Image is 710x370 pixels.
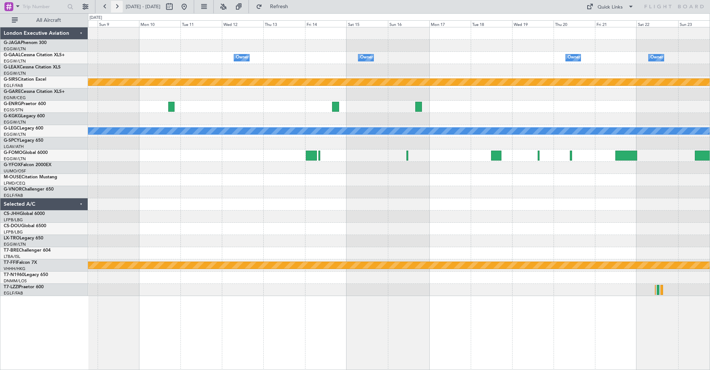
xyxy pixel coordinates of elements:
div: Owner [568,52,580,63]
button: Refresh [253,1,297,13]
a: G-YFOXFalcon 2000EX [4,163,51,167]
a: EGGW/LTN [4,120,26,125]
div: Wed 19 [512,20,554,27]
a: T7-FFIFalcon 7X [4,260,37,265]
div: Owner [360,52,373,63]
span: G-SIRS [4,77,18,82]
a: G-SIRSCitation Excel [4,77,46,82]
span: G-LEGC [4,126,20,131]
a: G-JAGAPhenom 300 [4,41,47,45]
button: Quick Links [583,1,638,13]
span: G-LEAX [4,65,20,70]
a: G-GARECessna Citation XLS+ [4,90,65,94]
div: Sun 9 [98,20,139,27]
a: LFPB/LBG [4,217,23,223]
span: M-OUSE [4,175,21,179]
span: T7-BRE [4,248,19,253]
a: G-SPCYLegacy 650 [4,138,43,143]
span: [DATE] - [DATE] [126,3,160,10]
div: Sun 16 [388,20,429,27]
div: Mon 10 [139,20,180,27]
span: T7-N1960 [4,273,24,277]
a: EGLF/FAB [4,290,23,296]
a: G-LEGCLegacy 600 [4,126,43,131]
div: Mon 17 [429,20,471,27]
div: Owner [236,52,248,63]
a: LX-TROLegacy 650 [4,236,43,240]
a: M-OUSECitation Mustang [4,175,57,179]
input: Trip Number [23,1,65,12]
div: Thu 20 [554,20,595,27]
span: G-JAGA [4,41,21,45]
a: EGGW/LTN [4,156,26,162]
a: EGGW/LTN [4,58,26,64]
div: Owner [650,52,663,63]
a: LTBA/ISL [4,254,20,259]
a: LFMD/CEQ [4,181,25,186]
button: All Aircraft [8,14,80,26]
span: T7-LZZI [4,285,19,289]
a: EGGW/LTN [4,242,26,247]
a: T7-N1960Legacy 650 [4,273,48,277]
span: CS-JHH [4,212,20,216]
a: EGGW/LTN [4,46,26,52]
a: G-LEAXCessna Citation XLS [4,65,61,70]
a: EGNR/CEG [4,95,26,101]
span: CS-DOU [4,224,21,228]
span: G-GAAL [4,53,21,57]
a: G-KGKGLegacy 600 [4,114,45,118]
span: G-FOMO [4,151,23,155]
span: G-GARE [4,90,21,94]
a: T7-BREChallenger 604 [4,248,51,253]
span: Refresh [264,4,295,9]
a: CS-JHHGlobal 6000 [4,212,45,216]
a: UUMO/OSF [4,168,26,174]
span: G-YFOX [4,163,21,167]
a: CS-DOUGlobal 6500 [4,224,46,228]
a: G-GAALCessna Citation XLS+ [4,53,65,57]
a: G-FOMOGlobal 6000 [4,151,48,155]
div: [DATE] [89,15,102,21]
a: G-ENRGPraetor 600 [4,102,46,106]
span: LX-TRO [4,236,20,240]
a: LFPB/LBG [4,229,23,235]
a: EGSS/STN [4,107,23,113]
a: DNMM/LOS [4,278,27,284]
div: Sat 22 [636,20,678,27]
a: VHHH/HKG [4,266,26,272]
div: Thu 13 [263,20,305,27]
span: All Aircraft [19,18,78,23]
div: Fri 14 [305,20,346,27]
div: Quick Links [598,4,623,11]
div: Sat 15 [346,20,388,27]
div: Tue 11 [180,20,222,27]
span: G-ENRG [4,102,21,106]
span: G-VNOR [4,187,22,192]
div: Wed 12 [222,20,263,27]
span: T7-FFI [4,260,17,265]
div: Fri 21 [595,20,636,27]
span: G-SPCY [4,138,20,143]
a: T7-LZZIPraetor 600 [4,285,44,289]
a: EGGW/LTN [4,71,26,76]
a: G-VNORChallenger 650 [4,187,54,192]
a: EGLF/FAB [4,193,23,198]
span: G-KGKG [4,114,21,118]
div: Tue 18 [471,20,512,27]
a: EGLF/FAB [4,83,23,88]
a: LGAV/ATH [4,144,24,149]
a: EGGW/LTN [4,132,26,137]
